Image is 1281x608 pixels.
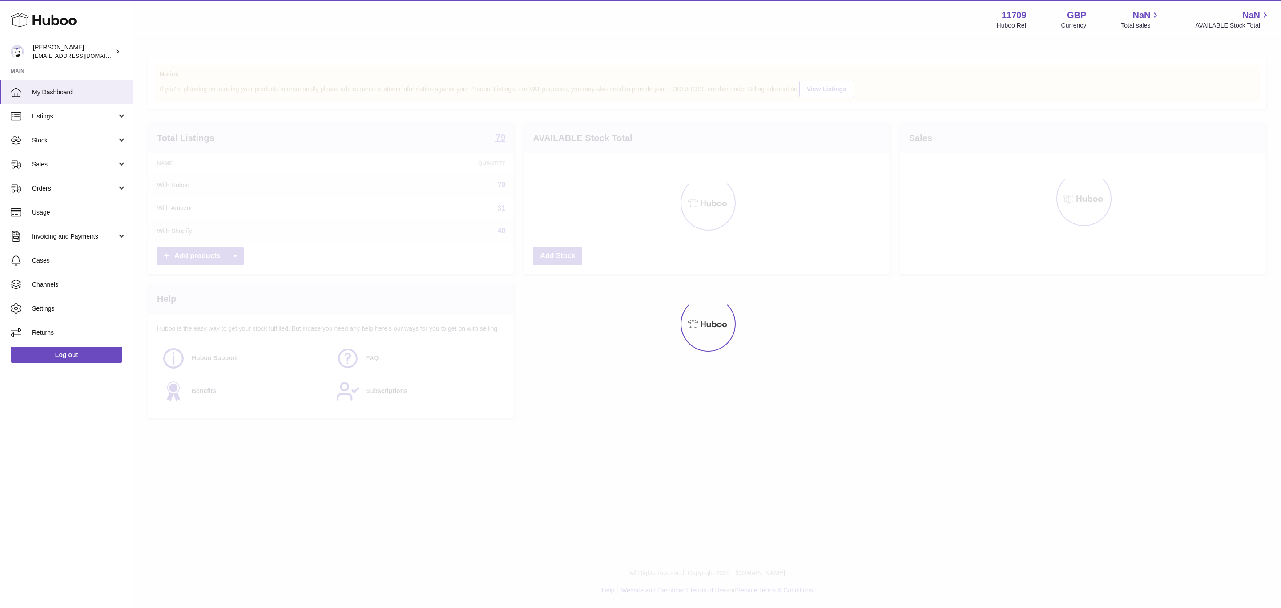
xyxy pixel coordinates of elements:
[33,52,131,59] span: [EMAIL_ADDRESS][DOMAIN_NAME]
[1061,21,1087,30] div: Currency
[11,347,122,363] a: Log out
[32,136,117,145] span: Stock
[32,208,126,217] span: Usage
[1002,9,1027,21] strong: 11709
[1121,9,1160,30] a: NaN Total sales
[32,280,126,289] span: Channels
[1195,9,1270,30] a: NaN AVAILABLE Stock Total
[32,328,126,337] span: Returns
[32,304,126,313] span: Settings
[1132,9,1150,21] span: NaN
[997,21,1027,30] div: Huboo Ref
[1195,21,1270,30] span: AVAILABLE Stock Total
[32,232,117,241] span: Invoicing and Payments
[1242,9,1260,21] span: NaN
[32,256,126,265] span: Cases
[32,88,126,97] span: My Dashboard
[33,43,113,60] div: [PERSON_NAME]
[11,45,24,58] img: internalAdmin-11709@internal.huboo.com
[1067,9,1086,21] strong: GBP
[32,160,117,169] span: Sales
[32,112,117,121] span: Listings
[32,184,117,193] span: Orders
[1121,21,1160,30] span: Total sales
